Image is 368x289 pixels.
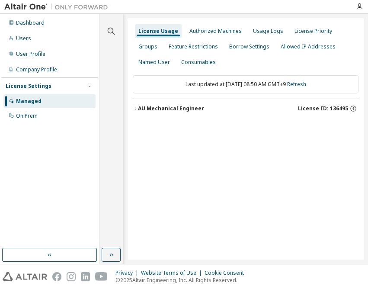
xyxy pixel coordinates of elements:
a: Refresh [287,80,306,88]
img: Altair One [4,3,112,11]
div: Company Profile [16,66,57,73]
div: Consumables [181,59,216,66]
div: Allowed IP Addresses [281,43,336,50]
img: linkedin.svg [81,272,90,281]
p: © 2025 Altair Engineering, Inc. All Rights Reserved. [115,276,249,284]
div: Usage Logs [253,28,283,35]
div: Last updated at: [DATE] 08:50 AM GMT+9 [133,75,358,93]
div: License Priority [294,28,332,35]
div: Cookie Consent [205,270,249,276]
div: AU Mechanical Engineer [138,105,204,112]
div: Dashboard [16,19,45,26]
button: AU Mechanical EngineerLicense ID: 136495 [133,99,358,118]
span: License ID: 136495 [298,105,348,112]
div: On Prem [16,112,38,119]
div: Privacy [115,270,141,276]
div: Website Terms of Use [141,270,205,276]
div: User Profile [16,51,45,58]
img: altair_logo.svg [3,272,47,281]
img: instagram.svg [67,272,76,281]
img: youtube.svg [95,272,108,281]
img: facebook.svg [52,272,61,281]
div: Managed [16,98,42,105]
div: Groups [138,43,157,50]
div: License Settings [6,83,51,90]
div: Named User [138,59,170,66]
div: Borrow Settings [229,43,269,50]
div: Authorized Machines [189,28,242,35]
div: License Usage [138,28,178,35]
div: Feature Restrictions [169,43,218,50]
div: Users [16,35,31,42]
